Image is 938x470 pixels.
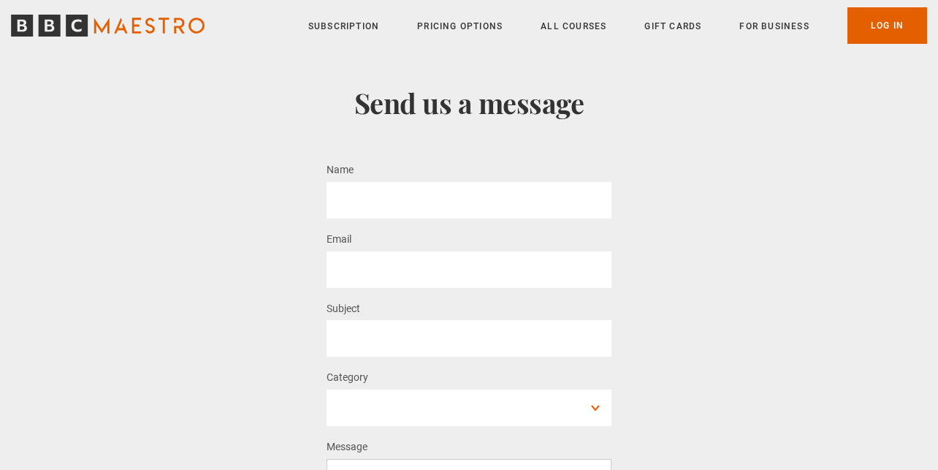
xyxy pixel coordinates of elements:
[541,19,606,34] a: All Courses
[847,7,927,44] a: Log In
[327,300,360,318] label: Subject
[308,7,927,44] nav: Primary
[417,19,503,34] a: Pricing Options
[327,439,367,456] label: Message
[644,19,701,34] a: Gift Cards
[11,15,205,37] svg: BBC Maestro
[327,231,351,249] label: Email
[327,162,354,179] label: Name
[327,369,368,387] label: Category
[308,19,379,34] a: Subscription
[739,19,809,34] a: For business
